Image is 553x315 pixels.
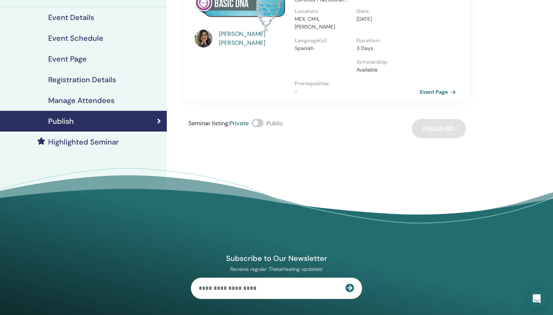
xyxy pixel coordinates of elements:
[295,7,352,15] p: Location :
[48,13,94,22] h4: Event Details
[528,290,546,308] div: Open Intercom Messenger
[357,66,414,74] p: Available
[188,119,229,127] span: Seminar listing :
[295,44,352,52] p: Spanish
[48,117,74,126] h4: Publish
[357,37,414,44] p: Duration :
[48,96,115,105] h4: Manage Attendees
[48,75,116,84] h4: Registration Details
[191,266,362,272] p: Receive regular ThetaHealing updates!
[295,15,352,31] p: MEX, CMX, [PERSON_NAME]
[295,80,419,87] p: Prerequisites :
[295,87,419,95] p: -
[295,37,352,44] p: Language(s) :
[229,119,249,127] span: Private
[357,44,414,52] p: 3 Days
[357,15,414,23] p: [DATE]
[48,137,119,146] h4: Highlighted Seminar
[357,7,414,15] p: Date :
[195,30,212,47] img: default.jpg
[191,253,362,263] h4: Subscribe to Our Newsletter
[48,34,103,43] h4: Event Schedule
[357,58,414,66] p: Scholarship :
[266,119,283,127] span: Public
[48,54,87,63] h4: Event Page
[219,30,288,47] a: [PERSON_NAME] [PERSON_NAME]
[420,86,459,97] a: Event Page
